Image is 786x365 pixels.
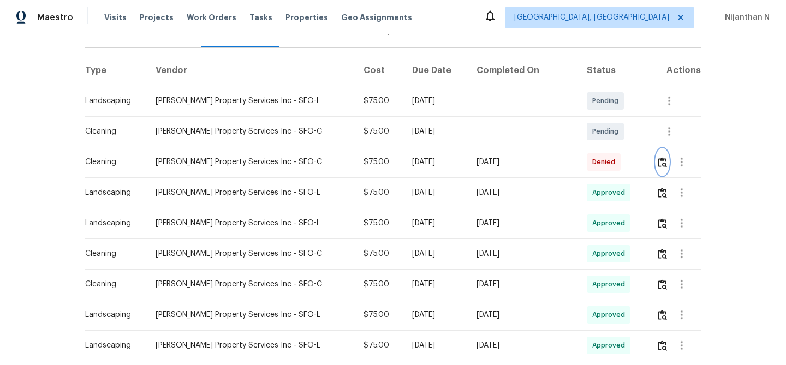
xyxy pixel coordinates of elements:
span: Pending [592,95,623,106]
div: Landscaping [85,340,138,351]
span: Properties [285,12,328,23]
div: [PERSON_NAME] Property Services Inc - SFO-C [156,157,346,167]
button: Review Icon [656,271,669,297]
div: $75.00 [364,279,395,290]
img: Review Icon [658,157,667,167]
span: Tasks [249,14,272,21]
div: $75.00 [364,340,395,351]
img: Review Icon [658,310,667,320]
div: [DATE] [477,340,569,351]
div: [DATE] [412,218,459,229]
span: Work Orders [187,12,236,23]
div: [DATE] [477,218,569,229]
div: Cleaning [85,248,138,259]
div: Cleaning [85,279,138,290]
span: Projects [140,12,174,23]
th: Vendor [147,55,355,86]
img: Review Icon [658,188,667,198]
th: Completed On [468,55,578,86]
div: [DATE] [412,157,459,167]
div: Cleaning [85,157,138,167]
button: Review Icon [656,210,669,236]
div: [PERSON_NAME] Property Services Inc - SFO-C [156,248,346,259]
div: [DATE] [412,248,459,259]
span: Geo Assignments [341,12,412,23]
div: [PERSON_NAME] Property Services Inc - SFO-L [156,218,346,229]
span: Nijanthan N [720,12,770,23]
div: [PERSON_NAME] Property Services Inc - SFO-L [156,340,346,351]
div: [PERSON_NAME] Property Services Inc - SFO-L [156,309,346,320]
div: [DATE] [412,126,459,137]
div: $75.00 [364,218,395,229]
button: Review Icon [656,241,669,267]
div: $75.00 [364,157,395,167]
img: Review Icon [658,218,667,229]
button: Review Icon [656,302,669,328]
div: [DATE] [477,309,569,320]
span: Approved [592,187,629,198]
div: Landscaping [85,309,138,320]
div: Landscaping [85,95,138,106]
div: $75.00 [364,126,395,137]
img: Review Icon [658,279,667,290]
th: Due Date [403,55,468,86]
button: Review Icon [656,332,669,358]
div: [DATE] [412,340,459,351]
div: [PERSON_NAME] Property Services Inc - SFO-C [156,126,346,137]
span: [GEOGRAPHIC_DATA], [GEOGRAPHIC_DATA] [514,12,669,23]
span: Approved [592,279,629,290]
span: Maestro [37,12,73,23]
span: Approved [592,309,629,320]
img: Review Icon [658,340,667,351]
span: Denied [592,157,620,167]
div: $75.00 [364,309,395,320]
div: $75.00 [364,187,395,198]
span: Approved [592,218,629,229]
div: [PERSON_NAME] Property Services Inc - SFO-L [156,95,346,106]
div: $75.00 [364,95,395,106]
th: Type [85,55,147,86]
div: Landscaping [85,218,138,229]
span: Approved [592,340,629,351]
button: Review Icon [656,149,669,175]
div: [PERSON_NAME] Property Services Inc - SFO-L [156,187,346,198]
div: Landscaping [85,187,138,198]
div: [DATE] [412,95,459,106]
div: [DATE] [477,279,569,290]
div: [DATE] [477,248,569,259]
span: Pending [592,126,623,137]
th: Actions [647,55,701,86]
div: Cleaning [85,126,138,137]
span: Visits [104,12,127,23]
div: [DATE] [412,187,459,198]
div: [DATE] [477,187,569,198]
img: Review Icon [658,249,667,259]
button: Review Icon [656,179,669,206]
th: Status [578,55,647,86]
span: Approved [592,248,629,259]
div: $75.00 [364,248,395,259]
div: [DATE] [412,309,459,320]
th: Cost [355,55,403,86]
div: [DATE] [477,157,569,167]
div: [PERSON_NAME] Property Services Inc - SFO-C [156,279,346,290]
div: [DATE] [412,279,459,290]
